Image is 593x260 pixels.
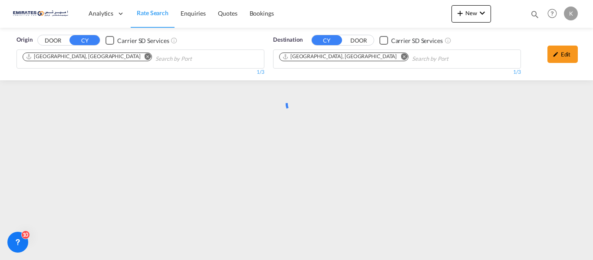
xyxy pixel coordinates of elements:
div: Press delete to remove this chip. [282,53,399,60]
div: icon-pencilEdit [547,46,578,63]
span: Quotes [218,10,237,17]
div: Help [545,6,564,22]
button: Remove [138,53,152,62]
input: Search by Port [155,52,238,66]
span: Enquiries [181,10,206,17]
div: Carrier SD Services [117,36,169,45]
div: 1/3 [16,69,264,76]
button: DOOR [343,36,374,46]
div: icon-magnify [530,10,540,23]
md-icon: Unchecked: Search for CY (Container Yard) services for all selected carriers.Checked : Search for... [171,37,178,44]
md-icon: icon-plus 400-fg [455,8,465,18]
span: Bookings [250,10,274,17]
button: CY [69,35,100,45]
button: Remove [395,53,408,62]
div: Carrier SD Services [391,36,443,45]
div: Press delete to remove this chip. [26,53,142,60]
span: Analytics [89,9,113,18]
div: Visakhapatnam, INVTZ [282,53,397,60]
md-checkbox: Checkbox No Ink [379,36,443,45]
span: Destination [273,36,303,44]
md-icon: icon-magnify [530,10,540,19]
span: Help [545,6,560,21]
span: New [455,10,488,16]
div: 1/3 [273,69,521,76]
span: Rate Search [137,9,168,16]
md-icon: icon-pencil [553,51,559,57]
md-checkbox: Checkbox No Ink [105,36,169,45]
md-chips-wrap: Chips container. Use arrow keys to select chips. [21,50,241,66]
img: c67187802a5a11ec94275b5db69a26e6.png [13,4,72,23]
input: Search by Port [412,52,494,66]
span: Origin [16,36,32,44]
button: CY [312,35,342,45]
button: DOOR [38,36,68,46]
div: K [564,7,578,20]
md-chips-wrap: Chips container. Use arrow keys to select chips. [278,50,498,66]
button: icon-plus 400-fgNewicon-chevron-down [451,5,491,23]
md-icon: Unchecked: Search for CY (Container Yard) services for all selected carriers.Checked : Search for... [445,37,451,44]
md-icon: icon-chevron-down [477,8,488,18]
div: Jebel Ali, AEJEA [26,53,140,60]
